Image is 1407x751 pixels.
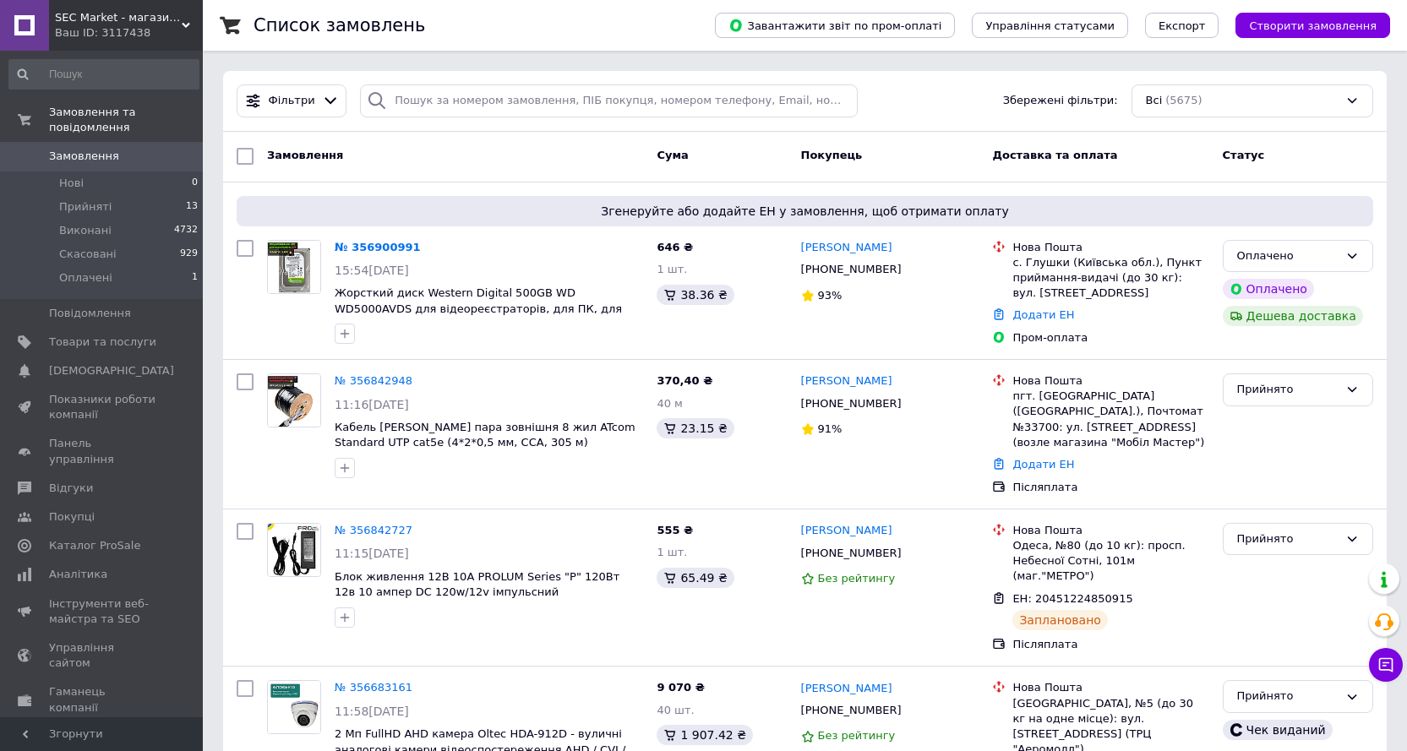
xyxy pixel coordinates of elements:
div: с. Глушки (Київська обл.), Пункт приймання-видачі (до 30 кг): вул. [STREET_ADDRESS] [1012,255,1208,302]
span: Фільтри [269,93,315,109]
a: № 356900991 [335,241,421,253]
a: [PERSON_NAME] [801,523,892,539]
span: 9 070 ₴ [657,681,704,694]
span: 370,40 ₴ [657,374,712,387]
div: [PHONE_NUMBER] [798,542,905,564]
span: Аналітика [49,567,107,582]
span: Замовлення та повідомлення [49,105,203,135]
img: Фото товару [268,241,320,293]
div: Нова Пошта [1012,680,1208,695]
span: 11:16[DATE] [335,398,409,411]
div: Дешева доставка [1223,306,1363,326]
span: Доставка та оплата [992,149,1117,161]
span: 40 шт. [657,704,694,716]
a: Фото товару [267,680,321,734]
div: 38.36 ₴ [657,285,733,305]
span: Збережені фільтри: [1003,93,1118,109]
div: [PHONE_NUMBER] [798,699,905,721]
div: Ваш ID: 3117438 [55,25,203,41]
span: Прийняті [59,199,112,215]
a: [PERSON_NAME] [801,373,892,389]
span: (5675) [1165,94,1202,106]
span: 11:15[DATE] [335,547,409,560]
span: Управління сайтом [49,640,156,671]
div: Чек виданий [1223,720,1333,740]
div: пгт. [GEOGRAPHIC_DATA] ([GEOGRAPHIC_DATA].), Почтомат №33700: ул. [STREET_ADDRESS] (возле магазин... [1012,389,1208,450]
div: 65.49 ₴ [657,568,733,588]
a: № 356842727 [335,524,412,536]
span: Показники роботи компанії [49,392,156,422]
div: Прийнято [1237,688,1339,705]
span: Експорт [1159,19,1206,32]
a: Кабель [PERSON_NAME] пара зовнішня 8 жил ATcom Standard UTP cat5e (4*2*0,5 мм, CCA, 305 м) PVC+PVE [335,421,635,465]
div: [PHONE_NUMBER] [798,258,905,280]
span: 1 шт. [657,546,687,558]
span: 93% [818,289,843,302]
span: 646 ₴ [657,241,693,253]
span: 929 [180,247,198,262]
a: № 356683161 [335,681,412,694]
input: Пошук [8,59,199,90]
div: Одеса, №80 (до 10 кг): просп. Небесної Сотні, 101м (маг."МЕТРО") [1012,538,1208,585]
span: 0 [192,176,198,191]
span: Замовлення [49,149,119,164]
a: Жорсткий диск Western Digital 500GB WD WD5000AVDS для відеореєстраторів, для ПК, для відеоспостер... [335,286,622,330]
span: 15:54[DATE] [335,264,409,277]
img: Фото товару [268,681,320,733]
div: [PHONE_NUMBER] [798,393,905,415]
span: Панель управління [49,436,156,466]
a: [PERSON_NAME] [801,240,892,256]
input: Пошук за номером замовлення, ПІБ покупця, номером телефону, Email, номером накладної [360,84,858,117]
span: Гаманець компанії [49,684,156,715]
span: Створити замовлення [1249,19,1377,32]
span: Згенеруйте або додайте ЕН у замовлення, щоб отримати оплату [243,203,1366,220]
span: Каталог ProSale [49,538,140,553]
span: Всі [1146,93,1163,109]
button: Створити замовлення [1235,13,1390,38]
button: Експорт [1145,13,1219,38]
div: Нова Пошта [1012,523,1208,538]
div: Прийнято [1237,381,1339,399]
div: Післяплата [1012,480,1208,495]
span: Без рейтингу [818,729,896,742]
a: Фото товару [267,523,321,577]
a: № 356842948 [335,374,412,387]
span: 11:58[DATE] [335,705,409,718]
span: Без рейтингу [818,572,896,585]
div: Нова Пошта [1012,373,1208,389]
span: Інструменти веб-майстра та SEO [49,596,156,627]
span: Замовлення [267,149,343,161]
img: Фото товару [268,524,320,576]
div: Післяплата [1012,637,1208,652]
span: 40 м [657,397,682,410]
h1: Список замовлень [254,15,425,35]
span: SEC Market - магазин систем безпеки №1 [55,10,182,25]
span: 1 шт. [657,263,687,275]
div: 1 907.42 ₴ [657,725,753,745]
span: Оплачені [59,270,112,286]
span: Нові [59,176,84,191]
a: Блок живлення 12В 10А PROLUM Series "P" 120Вт 12в 10 ампер DC 120w/12v імпульсний [335,570,619,599]
span: Статус [1223,149,1265,161]
a: Фото товару [267,373,321,427]
span: Управління статусами [985,19,1115,32]
button: Чат з покупцем [1369,648,1403,682]
span: Виконані [59,223,112,238]
span: Відгуки [49,481,93,496]
span: 91% [818,422,843,435]
span: 555 ₴ [657,524,693,536]
div: 23.15 ₴ [657,418,733,438]
span: [DEMOGRAPHIC_DATA] [49,363,174,378]
span: Скасовані [59,247,117,262]
span: Cума [657,149,688,161]
span: 1 [192,270,198,286]
div: Оплачено [1237,248,1339,265]
button: Управління статусами [972,13,1128,38]
button: Завантажити звіт по пром-оплаті [715,13,955,38]
img: Фото товару [268,374,320,427]
span: Товари та послуги [49,335,156,350]
a: Фото товару [267,240,321,294]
